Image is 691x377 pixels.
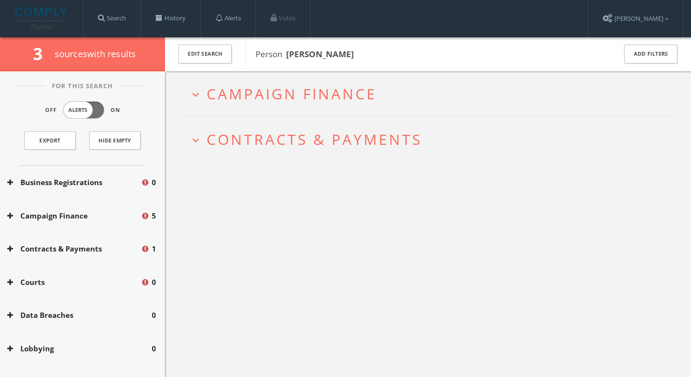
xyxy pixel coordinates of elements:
[189,134,202,147] i: expand_more
[24,131,76,150] a: Export
[178,45,232,63] button: Edit Search
[33,42,51,65] span: 3
[111,106,120,114] span: On
[152,310,156,321] span: 0
[55,48,136,60] span: source s with results
[152,243,156,254] span: 1
[45,81,120,91] span: For This Search
[207,129,422,149] span: Contracts & Payments
[624,45,677,63] button: Add Filters
[189,131,674,147] button: expand_moreContracts & Payments
[7,210,141,221] button: Campaign Finance
[152,277,156,288] span: 0
[152,177,156,188] span: 0
[7,277,141,288] button: Courts
[189,88,202,101] i: expand_more
[7,310,152,321] button: Data Breaches
[15,7,69,30] img: illumis
[89,131,141,150] button: Hide Empty
[256,48,354,60] span: Person
[152,343,156,354] span: 0
[7,343,152,354] button: Lobbying
[45,106,57,114] span: Off
[7,177,141,188] button: Business Registrations
[7,243,141,254] button: Contracts & Payments
[207,84,377,104] span: Campaign Finance
[152,210,156,221] span: 5
[286,48,354,60] b: [PERSON_NAME]
[189,86,674,102] button: expand_moreCampaign Finance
